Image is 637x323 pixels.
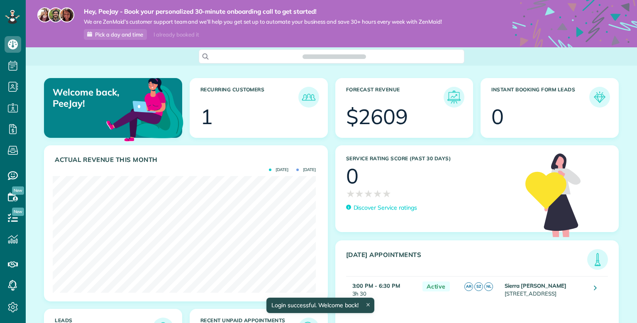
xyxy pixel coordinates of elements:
[12,186,24,195] span: New
[346,186,355,201] span: ★
[346,106,408,127] div: $2609
[300,89,317,105] img: icon_recurring_customers-cf858462ba22bcd05b5a5880d41d6543d210077de5bb9ebc9590e49fd87d84ed.png
[346,251,588,270] h3: [DATE] Appointments
[373,186,382,201] span: ★
[105,69,185,149] img: dashboard_welcome-42a62b7d889689a78055ac9021e634bf52bae3f8056760290aed330b23ab8690.png
[505,282,566,289] strong: Sierra [PERSON_NAME]
[346,276,418,302] td: 3h 30
[84,29,147,40] a: Pick a day and time
[55,156,319,164] h3: Actual Revenue this month
[346,166,359,186] div: 0
[422,281,450,292] span: Active
[346,156,517,161] h3: Service Rating score (past 30 days)
[95,31,143,38] span: Pick a day and time
[491,106,504,127] div: 0
[491,87,589,108] h3: Instant Booking Form Leads
[200,106,213,127] div: 1
[355,186,364,201] span: ★
[484,282,493,291] span: NL
[200,87,298,108] h3: Recurring Customers
[354,203,417,212] p: Discover Service ratings
[382,186,391,201] span: ★
[59,7,74,22] img: michelle-19f622bdf1676172e81f8f8fba1fb50e276960ebfe0243fe18214015130c80e4.jpg
[48,7,63,22] img: jorge-587dff0eeaa6aab1f244e6dc62b8924c3b6ad411094392a53c71c6c4a576187d.jpg
[346,87,444,108] h3: Forecast Revenue
[12,208,24,216] span: New
[296,168,316,172] span: [DATE]
[149,29,204,40] div: I already booked it
[346,203,417,212] a: Discover Service ratings
[589,251,606,268] img: icon_todays_appointments-901f7ab196bb0bea1936b74009e4eb5ffbc2d2711fa7634e0d609ed5ef32b18b.png
[311,52,358,61] span: Search ZenMaid…
[84,7,442,16] strong: Hey, PeeJay - Book your personalized 30-minute onboarding call to get started!
[503,276,588,302] td: [STREET_ADDRESS]
[266,298,374,313] div: Login successful. Welcome back!
[446,89,462,105] img: icon_forecast_revenue-8c13a41c7ed35a8dcfafea3cbb826a0462acb37728057bba2d056411b612bbbe.png
[37,7,52,22] img: maria-72a9807cf96188c08ef61303f053569d2e2a8a1cde33d635c8a3ac13582a053d.jpg
[464,282,473,291] span: AR
[269,168,288,172] span: [DATE]
[364,186,373,201] span: ★
[352,282,400,289] strong: 3:00 PM - 6:30 PM
[53,87,137,109] p: Welcome back, PeeJay!
[474,282,483,291] span: SZ
[591,89,608,105] img: icon_form_leads-04211a6a04a5b2264e4ee56bc0799ec3eb69b7e499cbb523a139df1d13a81ae0.png
[84,18,442,25] span: We are ZenMaid’s customer support team and we’ll help you get set up to automate your business an...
